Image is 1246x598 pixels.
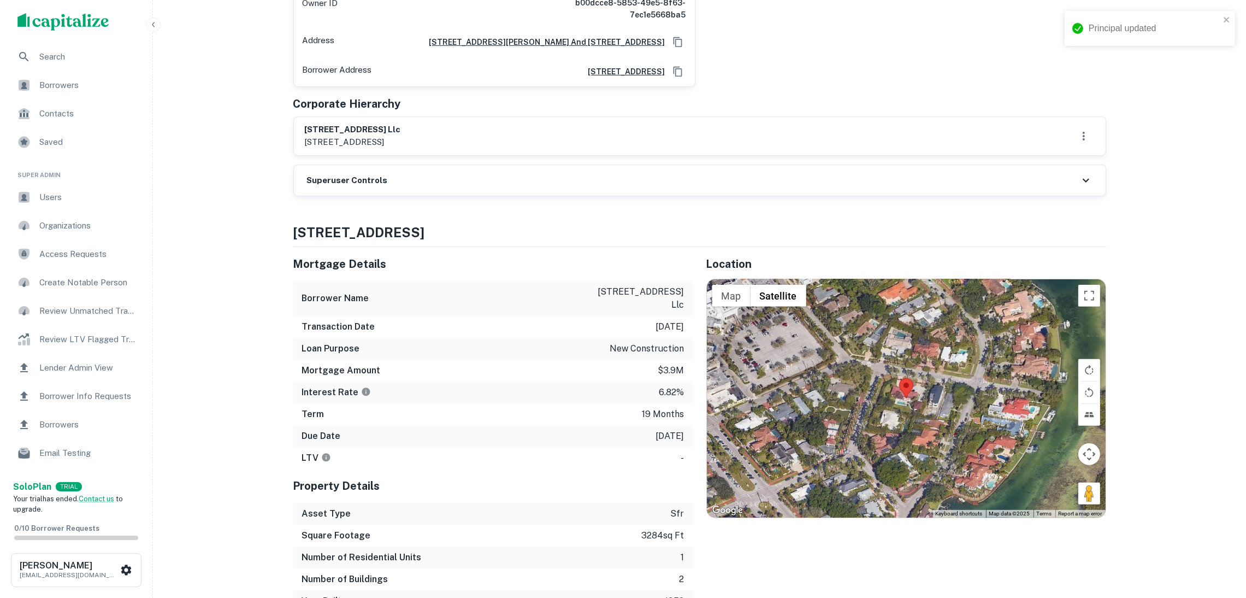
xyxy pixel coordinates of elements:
[9,412,144,438] a: Borrowers
[39,333,137,346] span: Review LTV Flagged Transactions
[13,495,123,514] span: Your trial has ended. to upgrade.
[39,136,137,149] span: Saved
[1078,404,1100,426] button: Tilt map
[39,107,137,120] span: Contacts
[302,408,324,421] h6: Term
[303,34,335,50] p: Address
[712,285,751,307] button: Show street map
[303,63,372,80] p: Borrower Address
[1037,511,1052,517] a: Terms (opens in new tab)
[706,256,1106,272] h5: Location
[670,63,686,80] button: Copy Address
[9,184,144,210] a: Users
[39,248,137,261] span: Access Requests
[9,44,144,70] a: Search
[302,529,371,542] h6: Square Footage
[1078,443,1100,465] button: Map camera controls
[9,241,144,267] a: Access Requests
[580,66,665,78] a: [STREET_ADDRESS]
[1223,15,1231,26] button: close
[9,269,144,296] a: Create Notable Person
[710,503,746,518] img: Google
[9,72,144,98] div: Borrowers
[9,129,144,155] a: Saved
[9,157,144,184] li: Super Admin
[656,430,684,443] p: [DATE]
[658,364,684,377] p: $3.9m
[39,418,137,431] span: Borrowers
[56,482,82,491] div: TRIAL
[9,355,144,381] a: Lender Admin View
[79,495,114,503] a: Contact us
[39,304,137,318] span: Review Unmatched Transactions
[302,386,371,399] h6: Interest Rate
[39,191,137,204] span: Users
[17,13,109,31] img: capitalize-logo.png
[293,222,1106,242] h4: [STREET_ADDRESS]
[305,136,401,149] p: [STREET_ADDRESS]
[39,276,137,289] span: Create Notable Person
[361,387,371,397] svg: The interest rates displayed on the website are for informational purposes only and may be report...
[659,386,684,399] p: 6.82%
[39,361,137,374] span: Lender Admin View
[751,285,806,307] button: Show satellite imagery
[39,79,137,92] span: Borrowers
[989,511,1030,517] span: Map data ©2025
[302,342,360,355] h6: Loan Purpose
[302,364,381,377] h6: Mortgage Amount
[302,507,351,520] h6: Asset Type
[293,96,401,112] h5: Corporate Hierarchy
[20,561,118,570] h6: [PERSON_NAME]
[321,453,331,462] svg: LTVs displayed on the website are for informational purposes only and may be reported incorrectly...
[1078,483,1100,505] button: Drag Pegman onto the map to open Street View
[302,292,369,305] h6: Borrower Name
[302,452,331,465] h6: LTV
[656,320,684,333] p: [DATE]
[1089,22,1220,35] div: Principal updated
[1078,382,1100,403] button: Rotate map counterclockwise
[293,256,693,272] h5: Mortgage Details
[9,298,144,324] a: Review Unmatched Transactions
[9,468,144,495] a: Email Analytics
[39,447,137,460] span: Email Testing
[13,480,51,494] a: SoloPlan
[681,452,684,465] p: -
[11,553,141,587] button: [PERSON_NAME][EMAIL_ADDRESS][DOMAIN_NAME]
[680,573,684,586] p: 2
[9,101,144,127] a: Contacts
[1078,285,1100,307] button: Toggle fullscreen view
[9,213,144,239] a: Organizations
[9,383,144,409] a: Borrower Info Requests
[671,507,684,520] p: sfr
[421,36,665,48] a: [STREET_ADDRESS][PERSON_NAME] And [STREET_ADDRESS]
[586,285,684,312] p: [STREET_ADDRESS] llc
[305,124,401,136] h6: [STREET_ADDRESS] llc
[670,34,686,50] button: Copy Address
[1059,511,1102,517] a: Report a map error
[9,326,144,353] a: Review LTV Flagged Transactions
[302,430,341,443] h6: Due Date
[302,573,388,586] h6: Number of Buildings
[610,342,684,355] p: new construction
[1191,511,1246,563] iframe: Chat Widget
[642,408,684,421] p: 19 months
[39,390,137,403] span: Borrower Info Requests
[1078,359,1100,381] button: Rotate map clockwise
[9,440,144,466] a: Email Testing
[20,570,118,580] p: [EMAIL_ADDRESS][DOMAIN_NAME]
[710,503,746,518] a: Open this area in Google Maps (opens a new window)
